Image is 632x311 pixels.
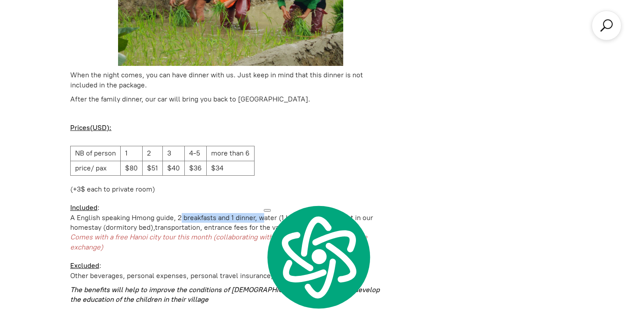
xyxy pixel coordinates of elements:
[143,161,163,175] td: $51
[71,161,121,175] td: price/ pax
[70,70,391,90] p: When the night comes, you can have dinner with us. Just keep in mind that this dinner is not incl...
[70,286,380,304] em: The benefits will help to improve the conditions of [DEMOGRAPHIC_DATA] people and to develop the ...
[70,271,391,281] p: Other beverages, personal expenses, personal travel insurance, dinner on 2nd day.
[262,203,373,311] img: logo.svg
[121,146,143,161] td: 1
[207,146,255,161] td: more than 6
[70,184,391,194] p: (+3$ each to private room)
[70,203,391,213] div: :
[70,261,391,271] div: :
[70,203,97,212] u: Included
[70,223,391,232] div: homestay (dormitory bed),transportation, entrance fees for the valley
[121,161,143,175] td: $80
[143,146,163,161] td: 2
[70,94,391,104] p: After the family dinner, our car will bring you back to [GEOGRAPHIC_DATA].
[207,161,255,175] td: $34
[599,18,614,33] a: Search products
[70,233,367,251] span: Comes with a free Hanoi city tour this month (collaborating with education schools for culture ex...
[70,213,391,223] div: A English speaking Hmong guide, 2 breakfasts and 1 dinner, water (1 big bottle/day), night in our
[185,161,207,175] td: $36
[163,146,185,161] td: 3
[185,146,207,161] td: 4-5
[70,123,111,132] u: Prices(USD):
[71,146,121,161] td: NB of person
[163,161,185,175] td: $40
[70,261,99,270] u: Excluded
